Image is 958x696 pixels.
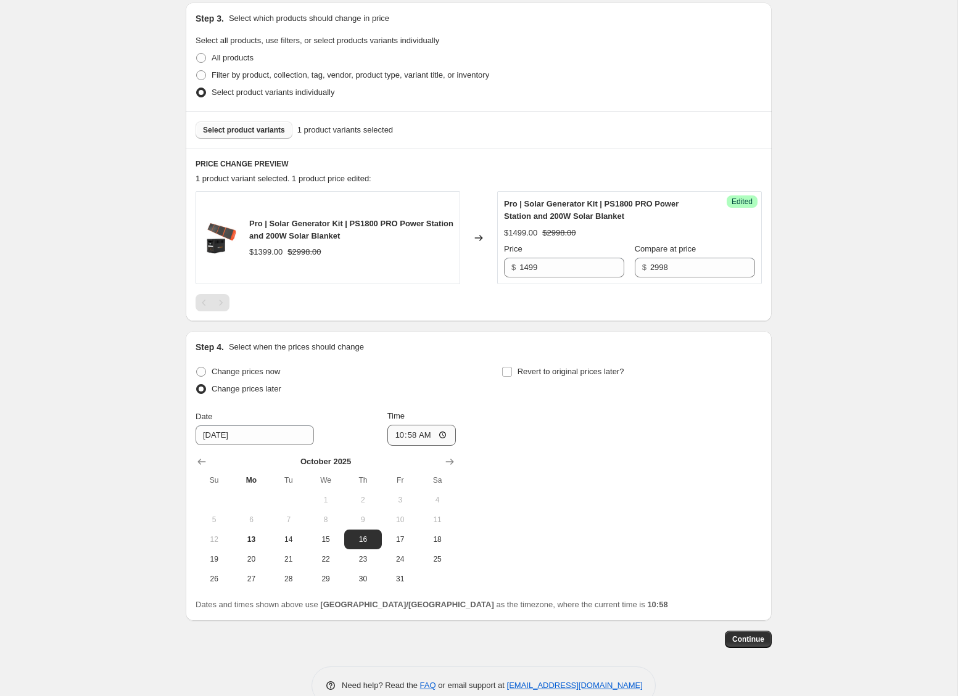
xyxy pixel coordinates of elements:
[233,569,270,589] button: Monday October 27 2025
[382,530,419,549] button: Friday October 17 2025
[307,510,344,530] button: Wednesday October 8 2025
[387,475,414,485] span: Fr
[732,197,753,207] span: Edited
[193,453,210,470] button: Show previous month, September 2025
[424,515,451,525] span: 11
[424,534,451,544] span: 18
[344,470,381,490] th: Thursday
[349,534,376,544] span: 16
[229,341,364,353] p: Select when the prices should change
[233,510,270,530] button: Monday October 6 2025
[349,574,376,584] span: 30
[229,12,389,25] p: Select which products should change in price
[196,341,224,353] h2: Step 4.
[196,600,668,609] span: Dates and times shown above use as the timezone, where the current time is
[212,367,280,376] span: Change prices now
[196,510,233,530] button: Sunday October 5 2025
[419,549,456,569] button: Saturday October 25 2025
[419,490,456,510] button: Saturday October 4 2025
[212,70,489,80] span: Filter by product, collection, tag, vendor, product type, variant title, or inventory
[249,246,283,258] div: $1399.00
[212,88,334,97] span: Select product variants individually
[312,475,339,485] span: We
[237,534,265,544] span: 13
[642,263,646,272] span: $
[237,574,265,584] span: 27
[307,530,344,549] button: Wednesday October 15 2025
[504,227,537,239] div: $1499.00
[275,574,302,584] span: 28
[307,569,344,589] button: Wednesday October 29 2025
[196,121,292,139] button: Select product variants
[212,53,254,62] span: All products
[196,470,233,490] th: Sunday
[307,549,344,569] button: Wednesday October 22 2025
[287,246,321,258] strike: $2998.00
[200,515,228,525] span: 5
[196,12,224,25] h2: Step 3.
[307,490,344,510] button: Wednesday October 1 2025
[344,530,381,549] button: Thursday October 16 2025
[504,199,679,221] span: Pro | Solar Generator Kit | PS1800 PRO Power Station and 200W Solar Blanket
[542,227,576,239] strike: $2998.00
[312,515,339,525] span: 8
[349,554,376,564] span: 23
[504,244,522,253] span: Price
[237,554,265,564] span: 20
[196,159,762,169] h6: PRICE CHANGE PREVIEW
[424,495,451,505] span: 4
[270,549,307,569] button: Tuesday October 21 2025
[420,681,436,690] a: FAQ
[387,515,414,525] span: 10
[382,490,419,510] button: Friday October 3 2025
[387,411,405,420] span: Time
[342,681,420,690] span: Need help? Read the
[507,681,643,690] a: [EMAIL_ADDRESS][DOMAIN_NAME]
[424,475,451,485] span: Sa
[233,470,270,490] th: Monday
[312,534,339,544] span: 15
[382,549,419,569] button: Friday October 24 2025
[349,495,376,505] span: 2
[518,367,624,376] span: Revert to original prices later?
[270,510,307,530] button: Tuesday October 7 2025
[382,510,419,530] button: Friday October 10 2025
[349,515,376,525] span: 9
[196,569,233,589] button: Sunday October 26 2025
[387,425,456,446] input: 12:00
[233,549,270,569] button: Monday October 20 2025
[419,530,456,549] button: Saturday October 18 2025
[275,515,302,525] span: 7
[270,569,307,589] button: Tuesday October 28 2025
[196,412,212,421] span: Date
[275,534,302,544] span: 14
[196,294,229,311] nav: Pagination
[270,530,307,549] button: Tuesday October 14 2025
[237,515,265,525] span: 6
[320,600,493,609] b: [GEOGRAPHIC_DATA]/[GEOGRAPHIC_DATA]
[441,453,458,470] button: Show next month, November 2025
[196,425,314,445] input: 10/13/2025
[237,475,265,485] span: Mo
[196,549,233,569] button: Sunday October 19 2025
[270,470,307,490] th: Tuesday
[424,554,451,564] span: 25
[349,475,376,485] span: Th
[196,174,371,183] span: 1 product variant selected. 1 product price edited:
[307,470,344,490] th: Wednesday
[436,681,507,690] span: or email support at
[200,554,228,564] span: 19
[344,510,381,530] button: Thursday October 9 2025
[196,530,233,549] button: Sunday October 12 2025
[511,263,516,272] span: $
[312,495,339,505] span: 1
[202,219,239,256] img: SolarGeneratorKit-PS1800PRO_200W_80x.png
[725,631,772,648] button: Continue
[200,475,228,485] span: Su
[344,490,381,510] button: Thursday October 2 2025
[233,530,270,549] button: Today Monday October 13 2025
[419,510,456,530] button: Saturday October 11 2025
[212,384,281,393] span: Change prices later
[200,574,228,584] span: 26
[196,36,439,45] span: Select all products, use filters, or select products variants individually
